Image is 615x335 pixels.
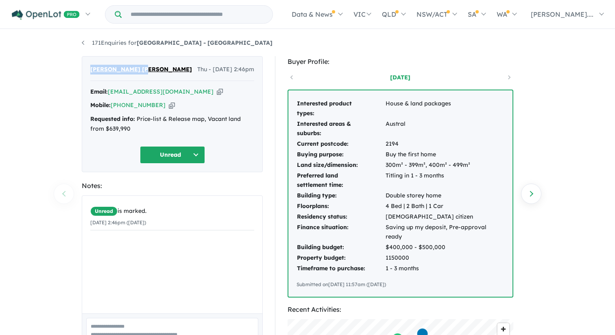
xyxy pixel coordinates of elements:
div: Recent Activities: [288,304,513,315]
td: Timeframe to purchase: [297,263,385,274]
div: Submitted on [DATE] 11:57am ([DATE]) [297,280,504,289]
td: $400,000 - $500,000 [385,242,504,253]
td: Saving up my deposit, Pre-approval ready [385,222,504,243]
td: 4 Bed | 2 Bath | 1 Car [385,201,504,212]
div: Buyer Profile: [288,56,513,67]
button: Unread [140,146,205,164]
button: Zoom in [497,323,509,335]
td: Preferred land settlement time: [297,171,385,191]
td: 1150000 [385,253,504,263]
td: 2194 [385,139,504,149]
img: Openlot PRO Logo White [12,10,80,20]
span: Thu - [DATE] 2:46pm [197,65,254,74]
a: [EMAIL_ADDRESS][DOMAIN_NAME] [108,88,214,95]
td: Building budget: [297,242,385,253]
strong: Requested info: [90,115,135,123]
button: Copy [169,101,175,109]
td: Double storey home [385,190,504,201]
span: Unread [90,206,118,216]
div: is marked. [90,206,254,216]
td: Buy the first home [385,149,504,160]
td: [DEMOGRAPHIC_DATA] citizen [385,212,504,222]
td: Residency status: [297,212,385,222]
td: 1 - 3 months [385,263,504,274]
a: 171Enquiries for[GEOGRAPHIC_DATA] - [GEOGRAPHIC_DATA] [82,39,273,46]
td: Floorplans: [297,201,385,212]
span: [PERSON_NAME] [PERSON_NAME] [90,65,192,74]
td: Interested areas & suburbs: [297,119,385,139]
span: [PERSON_NAME].... [531,10,593,18]
small: [DATE] 2:46pm ([DATE]) [90,219,146,226]
nav: breadcrumb [82,38,533,48]
input: Try estate name, suburb, builder or developer [123,6,271,23]
td: House & land packages [385,99,504,119]
td: Titling in 1 - 3 months [385,171,504,191]
td: Building type: [297,190,385,201]
strong: [GEOGRAPHIC_DATA] - [GEOGRAPHIC_DATA] [137,39,273,46]
td: Finance situation: [297,222,385,243]
div: Price-list & Release map, Vacant land from $639,990 [90,114,254,134]
td: 300m² - 399m², 400m² - 499m² [385,160,504,171]
div: Notes: [82,180,263,191]
button: Copy [217,88,223,96]
strong: Email: [90,88,108,95]
td: Interested product types: [297,99,385,119]
td: Land size/dimension: [297,160,385,171]
a: [PHONE_NUMBER] [111,101,166,109]
td: Austral [385,119,504,139]
a: [DATE] [366,73,435,81]
td: Current postcode: [297,139,385,149]
td: Property budget: [297,253,385,263]
td: Buying purpose: [297,149,385,160]
strong: Mobile: [90,101,111,109]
